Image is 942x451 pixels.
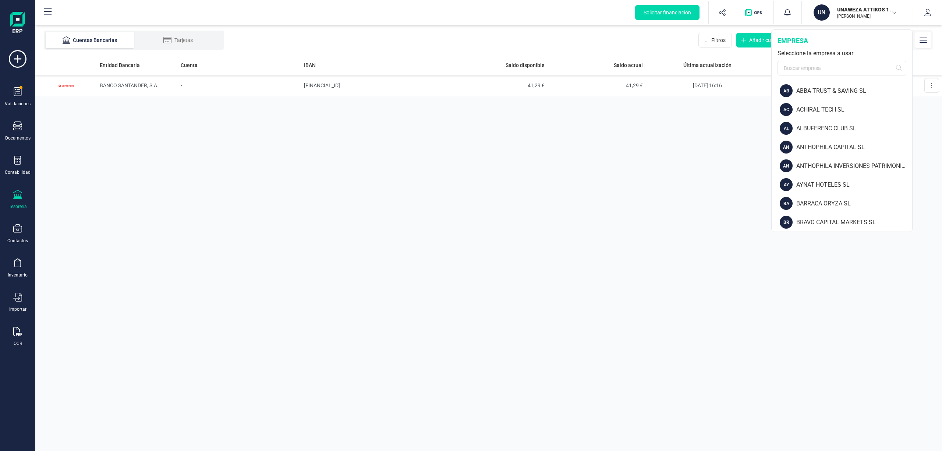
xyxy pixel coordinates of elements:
[9,204,27,209] div: Tesorería
[780,159,793,172] div: AN
[780,84,793,97] div: AB
[837,13,896,19] p: [PERSON_NAME]
[644,9,691,16] span: Solicitar financiación
[796,124,912,133] div: ALBUFERENC CLUB SL.
[100,82,159,88] span: BANCO SANTANDER, S.A.
[780,141,793,154] div: AN
[837,6,896,13] p: UNAWEZA ATTIKOS 1 SL
[14,341,22,346] div: OCR
[778,61,906,75] input: Buscar empresa
[8,272,28,278] div: Inventario
[100,61,140,69] span: Entidad Bancaria
[741,1,769,24] button: Logo de OPS
[745,9,765,16] img: Logo de OPS
[796,162,912,170] div: ANTHOPHILA INVERSIONES PATRIMONIALES SL
[811,1,905,24] button: UNUNAWEZA ATTIKOS 1 SL[PERSON_NAME]
[181,82,182,88] span: -
[304,61,316,69] span: IBAN
[506,61,545,69] span: Saldo disponible
[5,101,31,107] div: Validaciones
[796,199,912,208] div: BARRACA ORYZA SL
[181,61,198,69] span: Cuenta
[550,82,643,89] span: 41,29 €
[301,75,449,96] td: [FINANCIAL_ID]
[749,36,803,44] span: Añadir cuenta bancaria
[614,61,643,69] span: Saldo actual
[683,61,732,69] span: Última actualización
[778,49,906,58] div: Seleccione la empresa a usar
[796,87,912,95] div: ABBA TRUST & SAVING SL
[5,169,31,175] div: Contabilidad
[796,218,912,227] div: BRAVO CAPITAL MARKETS SL
[55,74,77,96] img: Imagen de BANCO SANTANDER, S.A.
[780,216,793,229] div: BR
[635,5,700,20] button: Solicitar financiación
[796,105,912,114] div: ACHIRAL TECH SL
[711,36,726,44] span: Filtros
[796,143,912,152] div: ANTHOPHILA CAPITAL SL
[5,135,31,141] div: Documentos
[814,4,830,21] div: UN
[149,36,208,44] div: Tarjetas
[10,12,25,35] img: Logo Finanedi
[778,36,906,46] div: empresa
[9,306,26,312] div: Importar
[736,33,809,47] button: Añadir cuenta bancaria
[780,197,793,210] div: BA
[60,36,119,44] div: Cuentas Bancarias
[780,122,793,135] div: AL
[698,33,732,47] button: Filtros
[780,103,793,116] div: AC
[693,82,722,88] span: [DATE] 16:16
[796,180,912,189] div: AYNAT HOTELES SL
[780,178,793,191] div: AY
[7,238,28,244] div: Contactos
[452,82,545,89] span: 41,29 €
